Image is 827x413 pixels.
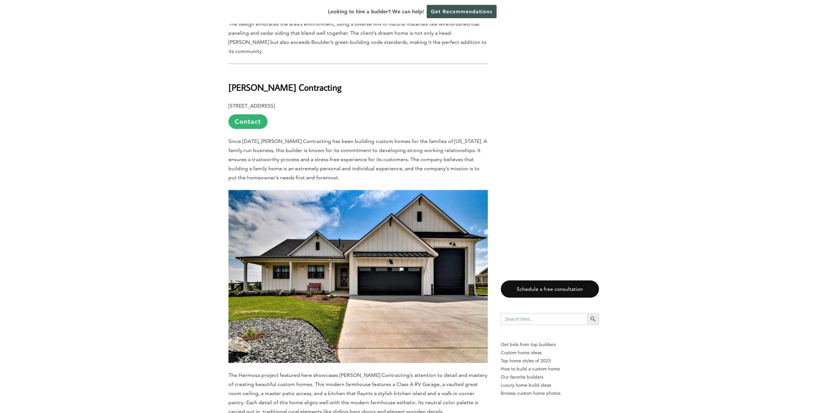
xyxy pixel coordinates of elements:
[228,138,487,181] span: Since [DATE], [PERSON_NAME] Contracting has been building custom homes for the families of [US_ST...
[501,365,599,373] a: How to build a custom home
[228,114,267,129] a: Contact
[501,357,599,365] a: Top home styles of 2023
[501,349,599,357] a: Custom home ideas
[427,5,497,18] a: Get Recommendations
[501,381,599,389] a: Luxury home build ideas
[589,316,597,323] svg: Search
[501,341,599,349] p: Get bids from top builders
[501,373,599,381] a: Our favorite builders
[501,280,599,298] a: Schedule a free consultation
[501,313,587,325] input: Search here...
[228,103,275,109] b: [STREET_ADDRESS]
[228,82,342,93] b: [PERSON_NAME] Contracting
[501,389,599,397] a: Browse custom home photos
